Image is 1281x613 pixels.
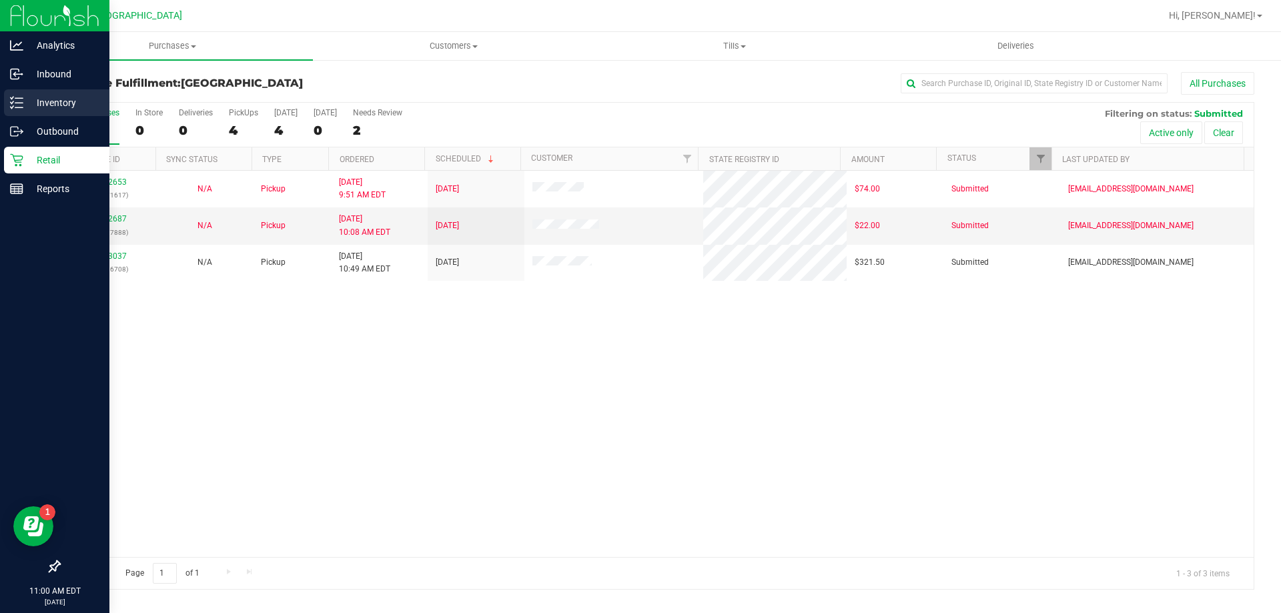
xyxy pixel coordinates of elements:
a: 11993037 [89,251,127,261]
span: Not Applicable [197,221,212,230]
span: Deliveries [979,40,1052,52]
span: Purchases [32,40,313,52]
p: Inventory [23,95,103,111]
span: [DATE] 10:08 AM EDT [339,213,390,238]
inline-svg: Reports [10,182,23,195]
span: Tills [594,40,874,52]
span: [DATE] [436,183,459,195]
inline-svg: Inventory [10,96,23,109]
span: Pickup [261,219,286,232]
span: Not Applicable [197,184,212,193]
p: Retail [23,152,103,168]
a: Filter [676,147,698,170]
p: [DATE] [6,597,103,607]
div: 0 [179,123,213,138]
div: 4 [274,123,298,138]
span: [DATE] [436,256,459,269]
button: All Purchases [1181,72,1254,95]
inline-svg: Outbound [10,125,23,138]
span: Submitted [951,183,989,195]
input: Search Purchase ID, Original ID, State Registry ID or Customer Name... [901,73,1168,93]
p: 11:00 AM EDT [6,585,103,597]
span: [DATE] [436,219,459,232]
a: Status [947,153,976,163]
span: $321.50 [855,256,885,269]
div: 4 [229,123,258,138]
inline-svg: Inbound [10,67,23,81]
p: Outbound [23,123,103,139]
span: [GEOGRAPHIC_DATA] [91,10,182,21]
p: Reports [23,181,103,197]
span: Filtering on status: [1105,108,1192,119]
button: N/A [197,183,212,195]
div: 0 [135,123,163,138]
div: Needs Review [353,108,402,117]
div: In Store [135,108,163,117]
p: Analytics [23,37,103,53]
a: Filter [1029,147,1051,170]
button: Active only [1140,121,1202,144]
a: 11992687 [89,214,127,223]
span: [EMAIL_ADDRESS][DOMAIN_NAME] [1068,183,1194,195]
span: Submitted [951,256,989,269]
a: Last Updated By [1062,155,1130,164]
a: Type [262,155,282,164]
h3: Purchase Fulfillment: [59,77,457,89]
span: Hi, [PERSON_NAME]! [1169,10,1256,21]
span: [DATE] 10:49 AM EDT [339,250,390,275]
div: 0 [314,123,337,138]
a: Deliveries [875,32,1156,60]
inline-svg: Analytics [10,39,23,52]
inline-svg: Retail [10,153,23,167]
span: Submitted [951,219,989,232]
a: Sync Status [166,155,218,164]
div: [DATE] [314,108,337,117]
span: [DATE] 9:51 AM EDT [339,176,386,201]
span: Page of 1 [114,563,210,584]
span: [GEOGRAPHIC_DATA] [181,77,303,89]
span: $22.00 [855,219,880,232]
a: Amount [851,155,885,164]
a: Ordered [340,155,374,164]
a: State Registry ID [709,155,779,164]
span: 1 - 3 of 3 items [1166,563,1240,583]
span: [EMAIL_ADDRESS][DOMAIN_NAME] [1068,256,1194,269]
span: [EMAIL_ADDRESS][DOMAIN_NAME] [1068,219,1194,232]
p: Inbound [23,66,103,82]
input: 1 [153,563,177,584]
span: $74.00 [855,183,880,195]
div: Deliveries [179,108,213,117]
span: Pickup [261,183,286,195]
iframe: Resource center [13,506,53,546]
a: Customers [313,32,594,60]
button: N/A [197,256,212,269]
a: Tills [594,32,875,60]
a: Purchases [32,32,313,60]
span: Customers [314,40,593,52]
iframe: Resource center unread badge [39,504,55,520]
div: 2 [353,123,402,138]
div: PickUps [229,108,258,117]
a: Scheduled [436,154,496,163]
span: Not Applicable [197,257,212,267]
span: Pickup [261,256,286,269]
button: Clear [1204,121,1243,144]
a: Customer [531,153,572,163]
button: N/A [197,219,212,232]
span: Submitted [1194,108,1243,119]
div: [DATE] [274,108,298,117]
a: 11992653 [89,177,127,187]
